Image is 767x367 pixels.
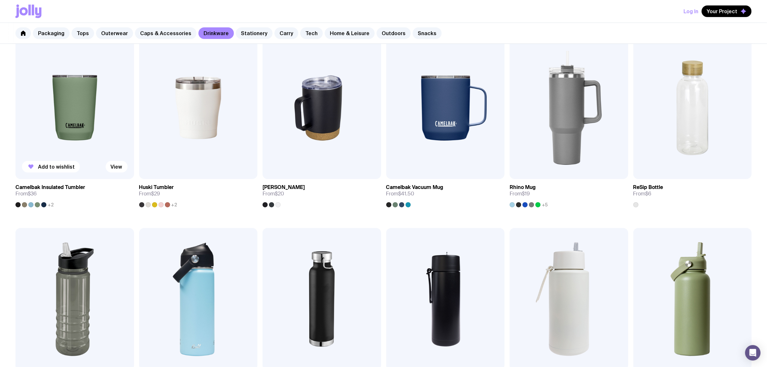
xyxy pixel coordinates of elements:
[135,27,197,39] a: Caps & Accessories
[263,184,305,191] h3: [PERSON_NAME]
[28,190,37,197] span: $36
[325,27,375,39] a: Home & Leisure
[510,179,628,207] a: Rhino MugFrom$19+5
[542,202,548,207] span: +5
[96,27,133,39] a: Outerwear
[72,27,94,39] a: Tops
[38,164,75,170] span: Add to wishlist
[263,179,381,207] a: [PERSON_NAME]From$20
[275,190,284,197] span: $20
[377,27,411,39] a: Outdoors
[33,27,70,39] a: Packaging
[48,202,54,207] span: +2
[15,191,37,197] span: From
[398,190,415,197] span: $41.50
[745,345,761,361] div: Open Intercom Messenger
[386,179,505,207] a: Camelbak Vacuum MugFrom$41.50
[198,27,234,39] a: Drinkware
[510,191,530,197] span: From
[413,27,442,39] a: Snacks
[139,179,258,207] a: Huski TumblerFrom$29+2
[386,184,444,191] h3: Camelbak Vacuum Mug
[151,190,160,197] span: $29
[633,191,652,197] span: From
[707,8,737,15] span: Your Project
[15,179,134,207] a: Camelbak Insulated TumblerFrom$36+2
[263,191,284,197] span: From
[633,184,663,191] h3: ReSip Bottle
[274,27,298,39] a: Carry
[139,184,174,191] h3: Huski Tumbler
[646,190,652,197] span: $6
[702,5,752,17] button: Your Project
[522,190,530,197] span: $19
[171,202,177,207] span: +2
[22,161,80,173] button: Add to wishlist
[510,184,536,191] h3: Rhino Mug
[236,27,273,39] a: Stationery
[684,5,698,17] button: Log In
[15,184,85,191] h3: Camelbak Insulated Tumbler
[139,191,160,197] span: From
[300,27,323,39] a: Tech
[633,179,752,207] a: ReSip BottleFrom$6
[386,191,415,197] span: From
[106,161,128,173] a: View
